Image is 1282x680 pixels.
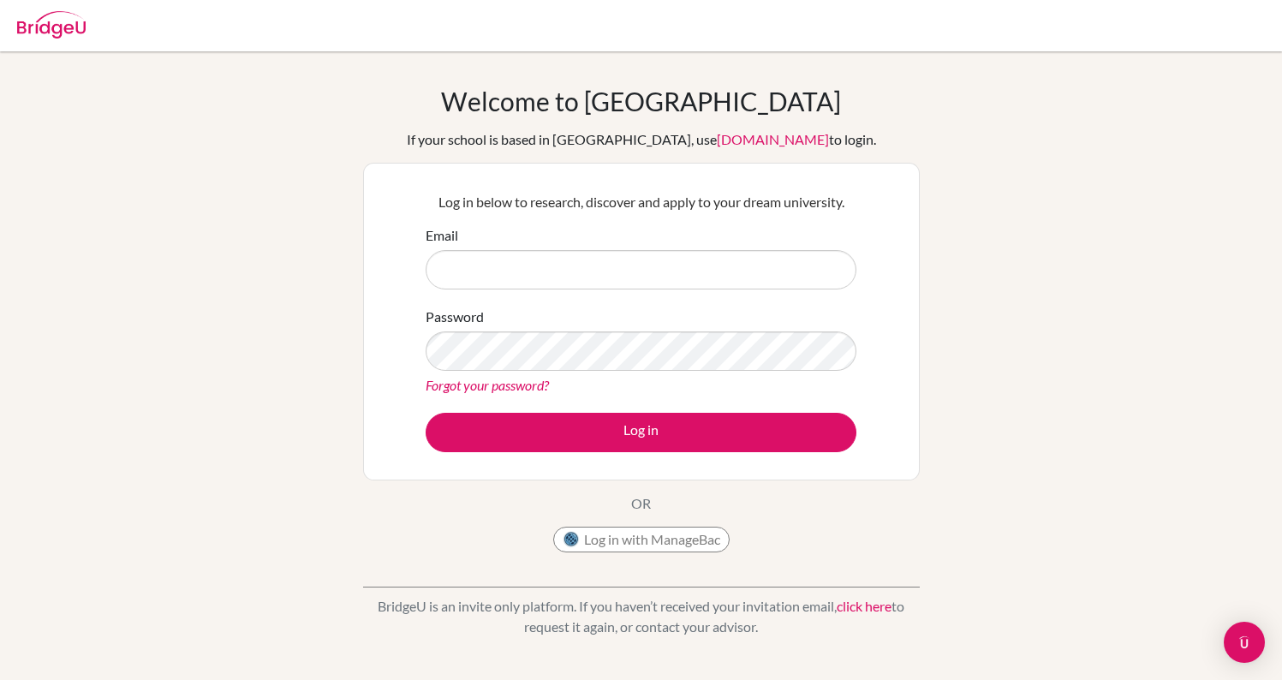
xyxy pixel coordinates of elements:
[553,527,730,552] button: Log in with ManageBac
[1224,622,1265,663] div: Open Intercom Messenger
[717,131,829,147] a: [DOMAIN_NAME]
[426,225,458,246] label: Email
[426,413,856,452] button: Log in
[17,11,86,39] img: Bridge-U
[837,598,891,614] a: click here
[426,377,549,393] a: Forgot your password?
[426,192,856,212] p: Log in below to research, discover and apply to your dream university.
[426,307,484,327] label: Password
[407,129,876,150] div: If your school is based in [GEOGRAPHIC_DATA], use to login.
[441,86,841,116] h1: Welcome to [GEOGRAPHIC_DATA]
[363,596,920,637] p: BridgeU is an invite only platform. If you haven’t received your invitation email, to request it ...
[631,493,651,514] p: OR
